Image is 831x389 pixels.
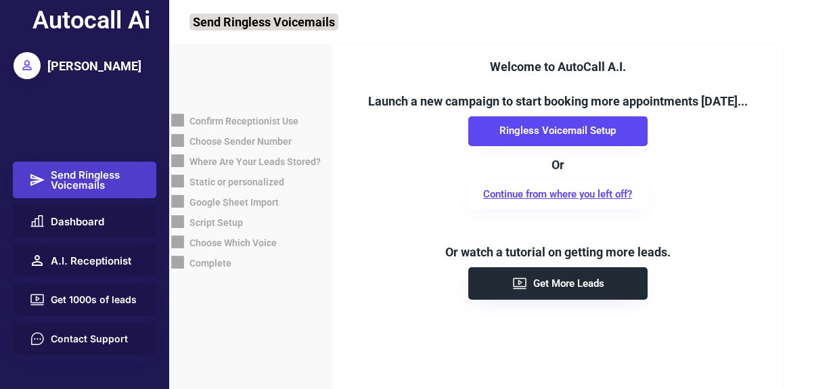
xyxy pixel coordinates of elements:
[552,158,564,172] font: Or
[51,170,141,190] span: Send Ringless Voicemails
[189,257,231,271] div: Complete
[189,196,279,210] div: Google Sheet Import
[13,283,157,316] button: Get 1000s of leads
[51,295,137,304] span: Get 1000s of leads
[13,244,157,277] button: A.I. Receptionist
[51,334,128,344] span: Contact Support
[368,60,748,108] font: Welcome to AutoCall A.I. Launch a new campaign to start booking more appointments [DATE]...
[189,176,284,189] div: Static or personalized
[467,180,648,210] button: Continue from where you left off?
[445,245,671,259] font: Or watch a tutorial on getting more leads.
[51,216,104,227] span: Dashboard
[47,58,141,74] div: [PERSON_NAME]
[189,14,338,30] div: Send Ringless Voicemails
[189,115,298,129] div: Confirm Receptionist Use
[468,116,648,146] button: Ringless Voicemail Setup
[13,205,157,237] button: Dashboard
[468,267,648,300] button: Get More Leads
[189,216,243,230] div: Script Setup
[533,279,604,289] span: Get More Leads
[189,135,292,149] div: Choose Sender Number
[13,162,157,198] button: Send Ringless Voicemails
[189,237,277,250] div: Choose Which Voice
[13,323,157,355] button: Contact Support
[51,256,131,266] span: A.I. Receptionist
[32,3,150,37] div: Autocall Ai
[189,156,321,169] div: Where Are Your Leads Stored?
